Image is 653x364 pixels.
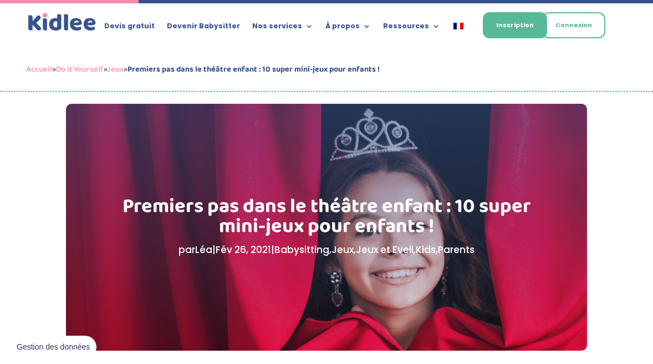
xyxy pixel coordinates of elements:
button: Gestion des données [10,336,96,359]
a: Parents [438,243,475,256]
span: Gestion des données [17,342,90,352]
a: Jeux [331,243,354,256]
span: Fév 26, 2021 [216,243,271,256]
a: Léa [195,243,212,256]
a: Jeux et Eveil [356,243,414,256]
a: Babysitting [274,243,329,256]
a: Kids [416,243,436,256]
h1: Premiers pas dans le théâtre enfant : 10 super mini-jeux pour enfants ! [122,196,532,242]
p: par | | , , , , [122,242,532,258]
